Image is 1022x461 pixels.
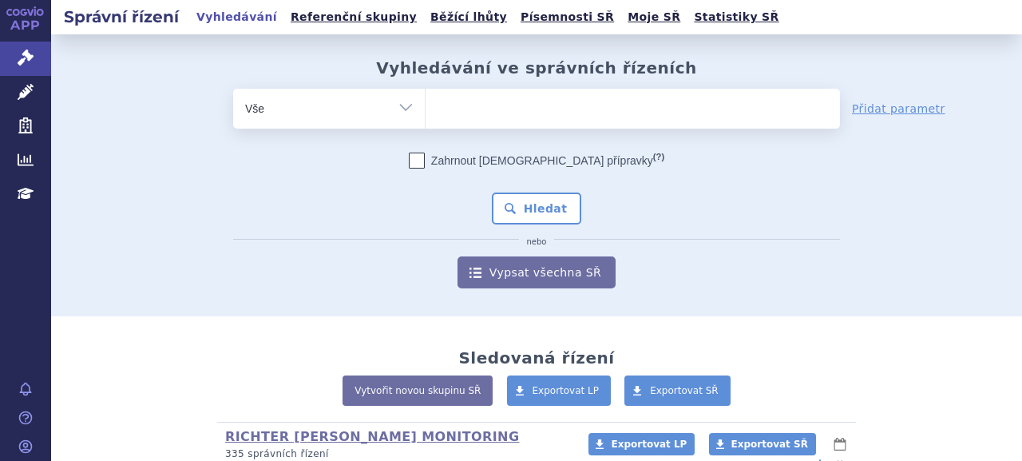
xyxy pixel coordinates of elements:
[516,6,619,28] a: Písemnosti SŘ
[458,256,616,288] a: Vypsat všechna SŘ
[492,193,582,225] button: Hledat
[624,376,731,406] a: Exportovat SŘ
[225,447,568,461] p: 335 správních řízení
[731,439,808,450] span: Exportovat SŘ
[611,439,687,450] span: Exportovat LP
[426,6,512,28] a: Běžící lhůty
[286,6,422,28] a: Referenční skupiny
[192,6,282,28] a: Vyhledávání
[409,153,664,169] label: Zahrnout [DEMOGRAPHIC_DATA] přípravky
[832,435,848,454] button: lhůty
[533,385,600,396] span: Exportovat LP
[225,429,519,444] a: RICHTER [PERSON_NAME] MONITORING
[376,58,697,77] h2: Vyhledávání ve správních řízeních
[653,152,664,162] abbr: (?)
[51,6,192,28] h2: Správní řízení
[689,6,783,28] a: Statistiky SŘ
[709,433,816,455] a: Exportovat SŘ
[343,376,493,406] a: Vytvořit novou skupinu SŘ
[507,376,612,406] a: Exportovat LP
[458,348,614,368] h2: Sledovaná řízení
[623,6,685,28] a: Moje SŘ
[588,433,695,455] a: Exportovat LP
[852,101,945,117] a: Přidat parametr
[650,385,719,396] span: Exportovat SŘ
[519,237,555,247] i: nebo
